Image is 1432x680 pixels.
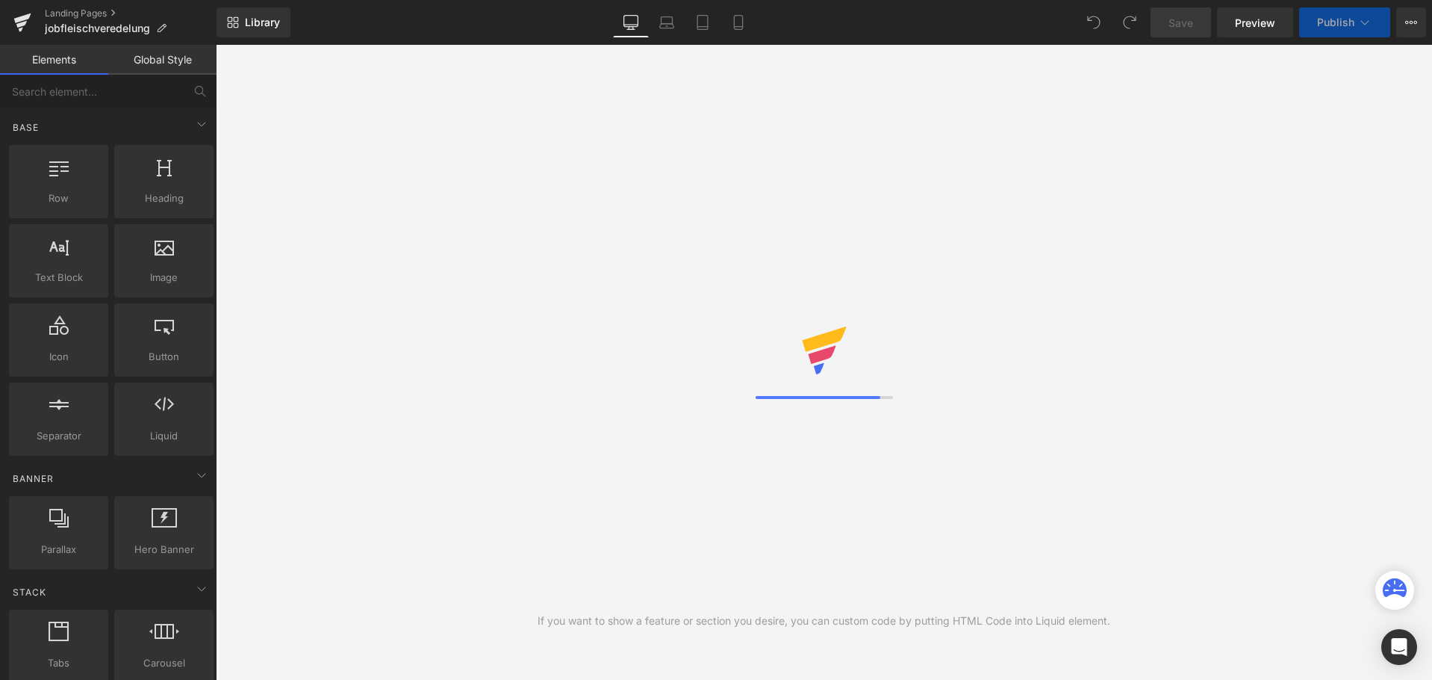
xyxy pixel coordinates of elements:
span: Tabs [13,655,104,671]
span: Separator [13,428,104,444]
button: More [1396,7,1426,37]
span: Button [119,349,209,365]
a: Desktop [613,7,649,37]
span: Library [245,16,280,29]
span: Heading [119,191,209,206]
div: If you want to show a feature or section you desire, you can custom code by putting HTML Code int... [538,613,1110,629]
a: Landing Pages [45,7,217,19]
a: Global Style [108,45,217,75]
span: Text Block [13,270,104,285]
span: Icon [13,349,104,365]
span: Stack [11,585,48,599]
a: Tablet [685,7,720,37]
span: Base [11,120,40,135]
span: jobfleischveredelung [45,22,150,34]
span: Banner [11,472,55,486]
span: Row [13,191,104,206]
a: Laptop [649,7,685,37]
span: Carousel [119,655,209,671]
span: Image [119,270,209,285]
span: Save [1168,15,1193,31]
button: Redo [1115,7,1145,37]
a: Preview [1217,7,1293,37]
a: Mobile [720,7,756,37]
span: Liquid [119,428,209,444]
span: Parallax [13,542,104,557]
span: Hero Banner [119,542,209,557]
span: Publish [1317,16,1354,28]
button: Undo [1079,7,1109,37]
span: Preview [1235,15,1275,31]
a: New Library [217,7,290,37]
button: Publish [1299,7,1390,37]
div: Open Intercom Messenger [1381,629,1417,665]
